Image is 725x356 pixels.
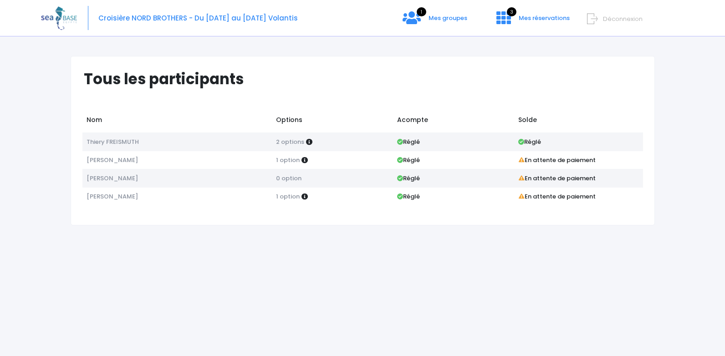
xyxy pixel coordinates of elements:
td: Nom [82,111,272,132]
span: 1 [417,7,426,16]
strong: En attente de paiement [518,192,596,201]
span: [PERSON_NAME] [87,156,138,164]
span: [PERSON_NAME] [87,192,138,201]
strong: Réglé [397,192,420,201]
strong: En attente de paiement [518,156,596,164]
span: Thiery FREISMUTH [87,137,139,146]
span: 1 option [276,192,300,201]
span: 2 options [276,137,304,146]
span: 0 option [276,174,301,183]
h1: Tous les participants [84,70,650,88]
span: 3 [507,7,516,16]
td: Acompte [393,111,514,132]
span: Croisière NORD BROTHERS - Du [DATE] au [DATE] Volantis [98,13,298,23]
span: Mes réservations [519,14,570,22]
strong: Réglé [397,156,420,164]
strong: En attente de paiement [518,174,596,183]
td: Solde [514,111,643,132]
span: [PERSON_NAME] [87,174,138,183]
span: Déconnexion [603,15,643,23]
span: 1 option [276,156,300,164]
span: Mes groupes [429,14,467,22]
a: 1 Mes groupes [395,17,475,25]
a: 3 Mes réservations [489,17,575,25]
strong: Réglé [518,137,541,146]
td: Options [271,111,393,132]
strong: Réglé [397,137,420,146]
strong: Réglé [397,174,420,183]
